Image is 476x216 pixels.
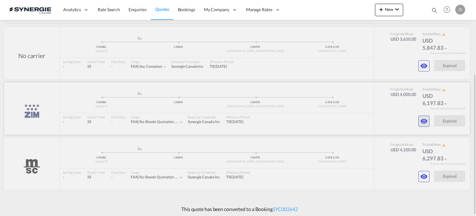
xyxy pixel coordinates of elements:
[418,116,430,127] button: icon-eye
[442,4,452,15] span: Help
[455,5,465,15] div: O
[418,171,430,182] button: icon-eye
[63,7,81,13] span: Analytics
[377,6,385,13] md-icon: icon-plus 400-fg
[420,62,428,70] md-icon: icon-eye
[431,7,438,14] md-icon: icon-magnify
[393,6,401,13] md-icon: icon-chevron-down
[273,206,298,212] a: SYC002642
[129,7,147,12] span: Enquiries
[246,7,272,13] span: Manage Rates
[418,60,430,71] button: icon-eye
[431,7,438,16] div: icon-magnify
[204,7,229,13] span: My Company
[420,173,428,180] md-icon: icon-eye
[420,117,428,125] md-icon: icon-eye
[375,4,403,16] button: icon-plus 400-fgNewicon-chevron-down
[98,7,120,12] span: Rate Search
[377,7,401,12] span: New
[9,3,51,17] img: 1f56c880d42311ef80fc7dca854c8e59.png
[178,7,195,12] span: Bookings
[178,206,298,213] p: This quote has been converted to a Booking
[155,7,169,12] span: Quotes
[442,4,455,16] div: Help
